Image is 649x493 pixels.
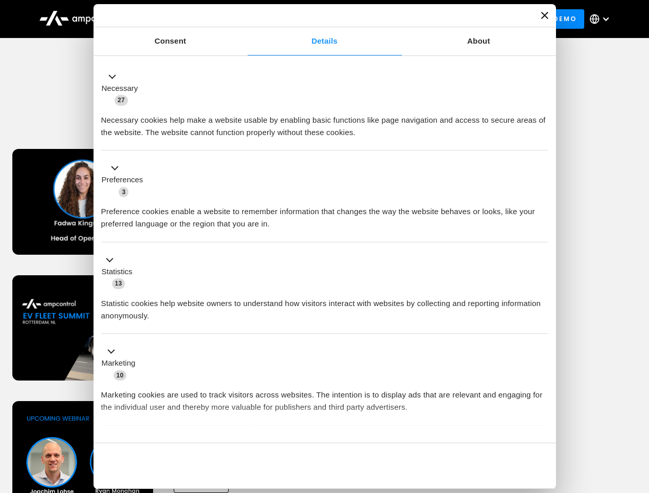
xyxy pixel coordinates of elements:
div: Marketing cookies are used to track visitors across websites. The intention is to display ads tha... [101,381,548,413]
button: Unclassified (2) [101,437,186,450]
span: 10 [114,370,127,381]
div: Necessary cookies help make a website usable by enabling basic functions like page navigation and... [101,106,548,139]
button: Close banner [541,12,548,19]
label: Marketing [102,357,136,369]
button: Necessary (27) [101,70,144,106]
button: Preferences (3) [101,162,150,198]
span: 2 [170,439,179,449]
div: Preference cookies enable a website to remember information that changes the way the website beha... [101,198,548,230]
span: 13 [112,278,125,289]
label: Preferences [102,174,143,186]
h1: Upcoming Webinars [12,104,637,128]
a: Consent [94,27,248,55]
span: 3 [119,187,128,197]
div: Statistic cookies help website owners to understand how visitors interact with websites by collec... [101,290,548,322]
label: Necessary [102,83,138,94]
label: Statistics [102,266,133,278]
a: Details [248,27,402,55]
button: Okay [400,451,548,481]
span: 27 [115,95,128,105]
button: Marketing (10) [101,346,142,382]
a: About [402,27,556,55]
button: Statistics (13) [101,254,139,290]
